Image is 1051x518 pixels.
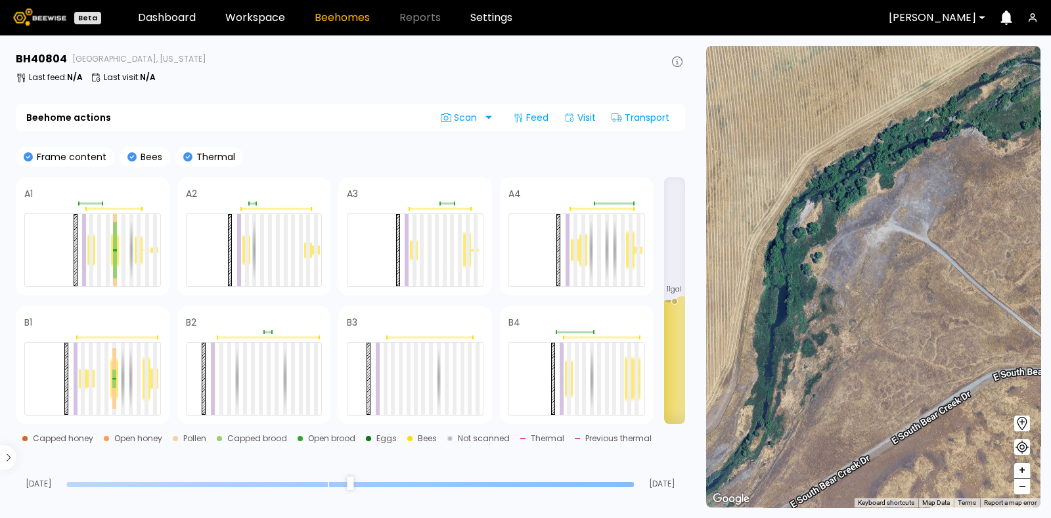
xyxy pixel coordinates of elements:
p: Frame content [33,152,106,162]
div: Capped honey [33,435,93,442]
span: – [1019,479,1026,495]
span: [GEOGRAPHIC_DATA], [US_STATE] [72,55,206,63]
a: Dashboard [138,12,196,23]
div: Visit [559,107,601,128]
button: Map Data [922,498,950,507]
b: Beehome actions [26,113,111,122]
p: Thermal [192,152,235,162]
h4: B4 [508,318,520,327]
a: Terms (opens in new tab) [958,499,976,506]
div: Beta [74,12,101,24]
a: Workspace [225,12,285,23]
h4: A4 [508,189,521,198]
span: + [1018,462,1026,479]
img: Google [709,490,753,507]
span: [DATE] [640,480,685,488]
h4: B2 [186,318,196,327]
div: Pollen [183,435,206,442]
h4: A2 [186,189,197,198]
h4: B1 [24,318,32,327]
div: Thermal [531,435,564,442]
div: Feed [508,107,554,128]
span: [DATE] [16,480,61,488]
b: N/A [140,72,156,83]
button: Keyboard shortcuts [858,498,914,507]
div: Open honey [114,435,162,442]
h4: B3 [347,318,357,327]
div: Previous thermal [585,435,652,442]
div: Bees [418,435,437,442]
button: + [1014,463,1030,479]
div: Not scanned [458,435,510,442]
div: Transport [606,107,675,128]
a: Beehomes [315,12,370,23]
a: Settings [470,12,512,23]
p: Last feed : [29,74,83,81]
h4: A3 [347,189,358,198]
p: Last visit : [104,74,156,81]
h4: A1 [24,189,33,198]
div: Capped brood [227,435,287,442]
div: Eggs [376,435,397,442]
b: N/A [67,72,83,83]
span: Scan [441,112,481,123]
span: Reports [399,12,441,23]
p: Bees [137,152,162,162]
a: Report a map error [984,499,1037,506]
button: – [1014,479,1030,494]
a: Open this area in Google Maps (opens a new window) [709,490,753,507]
h3: BH 40804 [16,54,67,64]
div: Open brood [308,435,355,442]
span: 11 gal [667,286,682,293]
img: Beewise logo [13,9,66,26]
